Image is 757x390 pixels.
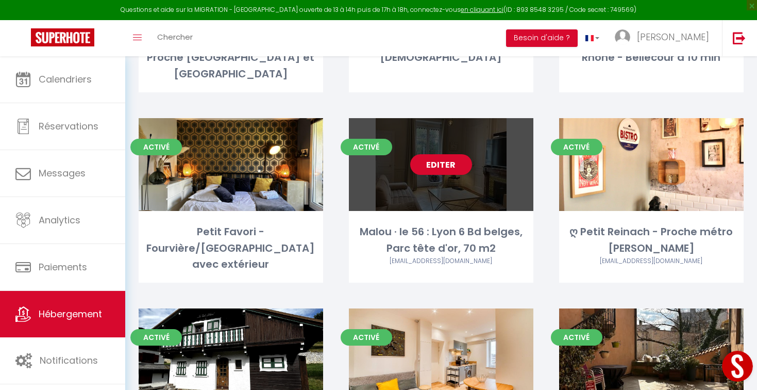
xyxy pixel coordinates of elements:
[39,120,98,133] span: Réservations
[551,329,602,346] span: Activé
[620,345,682,365] a: Editer
[39,167,86,180] span: Messages
[733,31,746,44] img: logout
[559,256,744,266] div: Airbnb
[31,28,94,46] img: Super Booking
[506,29,578,47] button: Besoin d'aide ?
[551,139,602,155] span: Activé
[349,256,533,266] div: Airbnb
[410,154,472,175] a: Editer
[341,139,392,155] span: Activé
[39,307,102,320] span: Hébergement
[200,154,262,175] a: Editer
[149,20,200,56] a: Chercher
[39,214,80,226] span: Analytics
[620,154,682,175] a: Editer
[607,20,722,56] a: ... [PERSON_NAME]
[139,224,323,272] div: Petit Favori - Fourvière/[GEOGRAPHIC_DATA] avec extérieur
[341,329,392,346] span: Activé
[39,73,92,86] span: Calendriers
[130,329,182,346] span: Activé
[461,5,503,14] a: en cliquant ici
[410,345,472,365] a: Editer
[615,29,630,45] img: ...
[157,31,193,42] span: Chercher
[139,34,323,82] div: 003 · ღ [GEOGRAPHIC_DATA] - Proche [GEOGRAPHIC_DATA] et [GEOGRAPHIC_DATA]
[130,139,182,155] span: Activé
[40,354,98,367] span: Notifications
[200,345,262,365] a: Editer
[559,224,744,256] div: ღ Petit Reinach - Proche métro [PERSON_NAME]
[39,261,87,273] span: Paiements
[714,347,757,390] iframe: LiveChat chat widget
[637,30,709,43] span: [PERSON_NAME]
[349,224,533,256] div: Malou · le 56 : Lyon 6 Bd belges, Parc tête d'or, 70 m2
